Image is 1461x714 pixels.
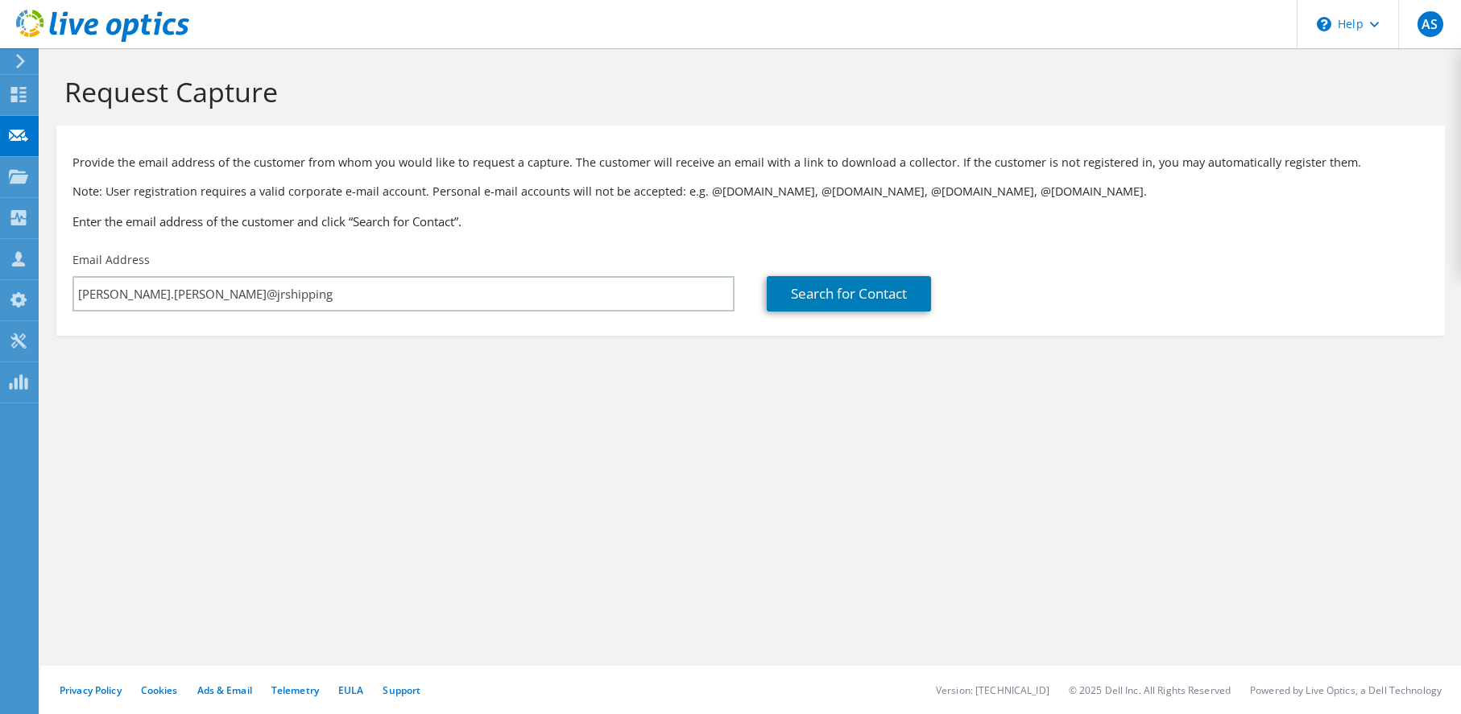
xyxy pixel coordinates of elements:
label: Email Address [72,252,150,268]
h3: Enter the email address of the customer and click “Search for Contact”. [72,213,1429,230]
a: Cookies [141,683,178,697]
a: Privacy Policy [60,683,122,697]
a: Ads & Email [197,683,252,697]
a: Search for Contact [767,276,931,312]
span: AS [1418,11,1443,37]
a: EULA [338,683,363,697]
p: Provide the email address of the customer from whom you would like to request a capture. The cust... [72,154,1429,171]
li: Version: [TECHNICAL_ID] [936,683,1049,697]
h1: Request Capture [64,75,1429,109]
a: Telemetry [271,683,319,697]
li: © 2025 Dell Inc. All Rights Reserved [1069,683,1231,697]
p: Note: User registration requires a valid corporate e-mail account. Personal e-mail accounts will ... [72,183,1429,200]
svg: \n [1317,17,1331,31]
a: Support [383,683,420,697]
li: Powered by Live Optics, a Dell Technology [1250,683,1442,697]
